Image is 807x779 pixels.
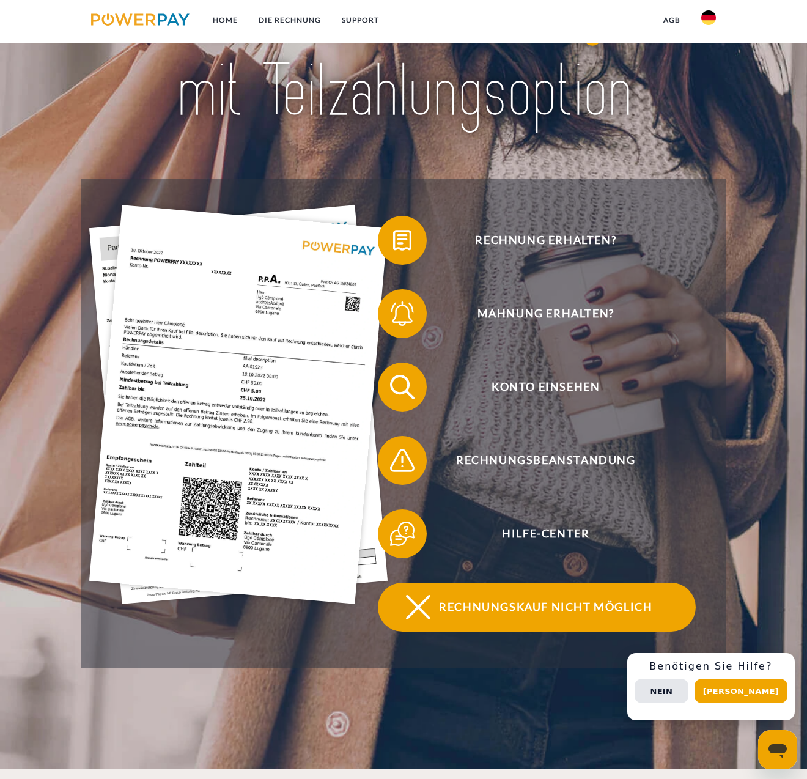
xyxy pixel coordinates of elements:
[89,205,388,604] img: single_invoice_powerpay_de.jpg
[387,519,418,549] img: qb_help.svg
[396,509,696,558] span: Hilfe-Center
[91,13,190,26] img: logo-powerpay.svg
[378,216,696,265] button: Rechnung erhalten?
[387,445,418,476] img: qb_warning.svg
[653,9,691,31] a: agb
[387,298,418,329] img: qb_bell.svg
[378,363,696,412] button: Konto einsehen
[331,9,389,31] a: SUPPORT
[396,289,696,338] span: Mahnung erhalten?
[248,9,331,31] a: DIE RECHNUNG
[396,363,696,412] span: Konto einsehen
[627,653,795,720] div: Schnellhilfe
[635,679,688,703] button: Nein
[202,9,248,31] a: Home
[701,10,716,25] img: de
[396,436,696,485] span: Rechnungsbeanstandung
[758,730,797,769] iframe: Schaltfläche zum Öffnen des Messaging-Fensters
[378,436,696,485] button: Rechnungsbeanstandung
[635,660,787,673] h3: Benötigen Sie Hilfe?
[387,372,418,402] img: qb_search.svg
[387,225,418,256] img: qb_bill.svg
[396,216,696,265] span: Rechnung erhalten?
[396,583,696,632] span: Rechnungskauf nicht möglich
[378,289,696,338] button: Mahnung erhalten?
[403,592,433,622] img: qb_close.svg
[695,679,787,703] button: [PERSON_NAME]
[378,583,696,632] button: Rechnungskauf nicht möglich
[378,509,696,558] button: Hilfe-Center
